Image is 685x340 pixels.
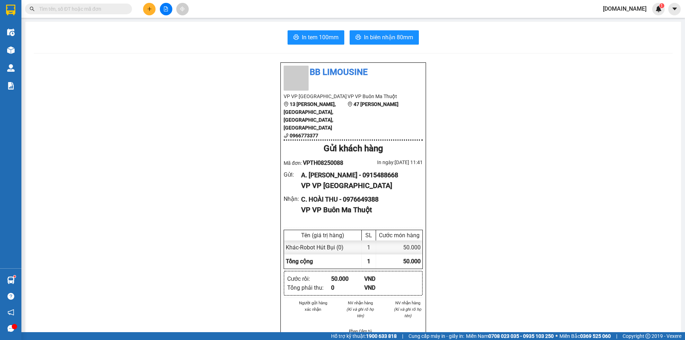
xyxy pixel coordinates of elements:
[331,283,364,292] div: 0
[301,180,417,191] div: VP VP [GEOGRAPHIC_DATA]
[7,276,15,284] img: warehouse-icon
[354,101,399,107] b: 47 [PERSON_NAME]
[466,332,554,340] span: Miền Nam
[284,102,289,107] span: environment
[559,332,611,340] span: Miền Bắc
[286,244,344,251] span: Khác - Robot Hút Bụi (0)
[301,194,417,204] div: C. HOÀI THU - 0976649388
[355,34,361,41] span: printer
[14,275,16,278] sup: 1
[580,333,611,339] strong: 0369 525 060
[176,3,189,15] button: aim
[298,300,328,313] li: Người gửi hàng xác nhận
[488,333,554,339] strong: 0708 023 035 - 0935 103 250
[347,92,411,100] li: VP VP Buôn Ma Thuột
[364,33,413,42] span: In biên nhận 80mm
[331,332,397,340] span: Hỗ trợ kỹ thuật:
[364,283,397,292] div: VND
[671,6,678,12] span: caret-down
[403,258,421,265] span: 50.000
[284,142,423,156] div: Gửi khách hàng
[284,66,423,79] li: BB Limousine
[290,133,318,138] b: 0966773377
[284,92,347,100] li: VP VP [GEOGRAPHIC_DATA]
[7,82,15,90] img: solution-icon
[350,30,419,45] button: printerIn biên nhận 80mm
[555,335,558,338] span: ⚪️
[293,34,299,41] span: printer
[39,5,123,13] input: Tìm tên, số ĐT hoặc mã đơn
[163,6,168,11] span: file-add
[394,307,421,318] i: (Kí và ghi rõ họ tên)
[287,274,331,283] div: Cước rồi :
[7,64,15,72] img: warehouse-icon
[347,102,352,107] span: environment
[366,333,397,339] strong: 1900 633 818
[376,240,422,254] div: 50.000
[364,232,374,239] div: SL
[655,6,662,12] img: icon-new-feature
[303,159,343,166] span: VPTH08250088
[597,4,652,13] span: [DOMAIN_NAME]
[367,258,370,265] span: 1
[402,332,403,340] span: |
[160,3,172,15] button: file-add
[180,6,185,11] span: aim
[659,3,664,8] sup: 1
[660,3,663,8] span: 1
[7,46,15,54] img: warehouse-icon
[616,332,617,340] span: |
[143,3,156,15] button: plus
[345,328,376,334] li: Phan Cẩm tú
[378,232,421,239] div: Cước món hàng
[301,204,417,215] div: VP VP Buôn Ma Thuột
[49,47,54,52] span: environment
[353,158,423,166] div: In ngày: [DATE] 11:41
[7,309,14,316] span: notification
[284,133,289,138] span: phone
[7,293,14,300] span: question-circle
[288,30,344,45] button: printerIn tem 100mm
[668,3,681,15] button: caret-down
[284,101,336,131] b: 13 [PERSON_NAME], [GEOGRAPHIC_DATA], [GEOGRAPHIC_DATA], [GEOGRAPHIC_DATA]
[302,33,339,42] span: In tem 100mm
[346,307,374,318] i: (Kí và ghi rõ họ tên)
[331,274,364,283] div: 50.000
[284,158,353,167] div: Mã đơn:
[6,5,15,15] img: logo-vxr
[286,258,313,265] span: Tổng cộng
[7,325,14,332] span: message
[301,170,417,180] div: A. [PERSON_NAME] - 0915488668
[345,300,376,306] li: NV nhận hàng
[7,29,15,36] img: warehouse-icon
[286,232,360,239] div: Tên (giá trị hàng)
[4,30,49,54] li: VP VP [GEOGRAPHIC_DATA]
[645,334,650,339] span: copyright
[409,332,464,340] span: Cung cấp máy in - giấy in:
[392,300,423,306] li: NV nhận hàng
[4,4,103,17] li: BB Limousine
[284,170,301,179] div: Gửi :
[49,30,95,46] li: VP VP Buôn Ma Thuột
[30,6,35,11] span: search
[147,6,152,11] span: plus
[364,274,397,283] div: VND
[287,283,331,292] div: Tổng phải thu :
[284,194,301,203] div: Nhận :
[362,240,376,254] div: 1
